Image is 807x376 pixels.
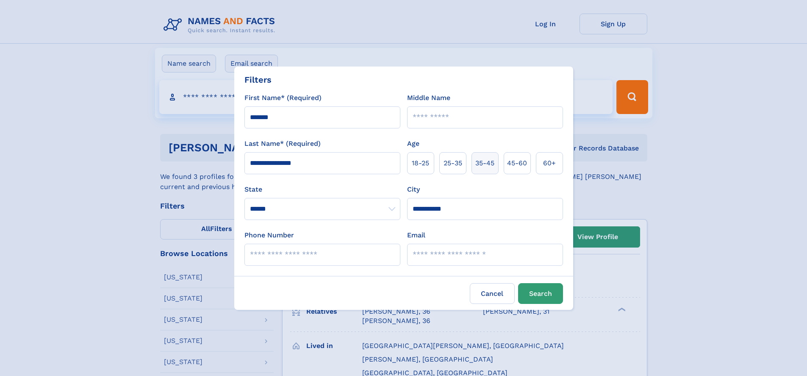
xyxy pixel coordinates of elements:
[407,139,419,149] label: Age
[244,73,272,86] div: Filters
[470,283,515,304] label: Cancel
[244,139,321,149] label: Last Name* (Required)
[244,230,294,240] label: Phone Number
[407,184,420,195] label: City
[407,230,425,240] label: Email
[475,158,494,168] span: 35‑45
[444,158,462,168] span: 25‑35
[244,184,400,195] label: State
[543,158,556,168] span: 60+
[407,93,450,103] label: Middle Name
[518,283,563,304] button: Search
[507,158,527,168] span: 45‑60
[412,158,429,168] span: 18‑25
[244,93,322,103] label: First Name* (Required)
